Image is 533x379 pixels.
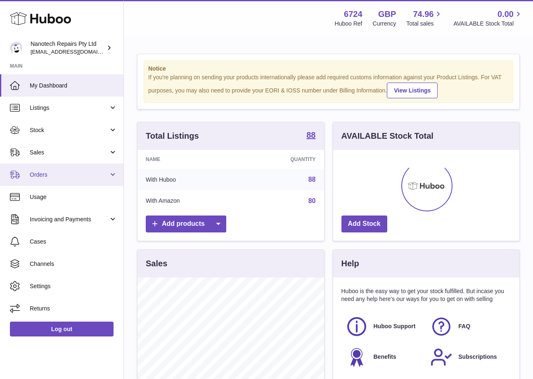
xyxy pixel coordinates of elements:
span: Benefits [374,353,396,361]
h3: AVAILABLE Stock Total [341,130,434,142]
span: Orders [30,171,109,179]
span: FAQ [458,322,470,330]
th: Name [137,150,239,169]
a: 74.96 Total sales [406,9,443,28]
a: View Listings [387,83,438,98]
span: Cases [30,238,117,246]
span: Total sales [406,20,443,28]
span: Subscriptions [458,353,497,361]
div: Currency [373,20,396,28]
strong: 88 [306,131,315,139]
span: Sales [30,149,109,156]
span: Settings [30,282,117,290]
a: 80 [308,197,316,204]
span: [EMAIL_ADDRESS][DOMAIN_NAME] [31,48,121,55]
h3: Total Listings [146,130,199,142]
img: info@nanotechrepairs.com [10,42,22,54]
span: 0.00 [497,9,514,20]
a: Subscriptions [430,346,507,368]
div: If you're planning on sending your products internationally please add required customs informati... [148,73,509,98]
span: Invoicing and Payments [30,216,109,223]
td: With Amazon [137,190,239,212]
a: Log out [10,322,114,336]
td: With Huboo [137,169,239,190]
a: FAQ [430,315,507,338]
div: Huboo Ref [335,20,362,28]
span: Huboo Support [374,322,416,330]
a: Add Stock [341,216,387,232]
span: Stock [30,126,109,134]
span: 74.96 [413,9,434,20]
a: 0.00 AVAILABLE Stock Total [453,9,523,28]
a: Add products [146,216,226,232]
div: Nanotech Repairs Pty Ltd [31,40,105,56]
strong: Notice [148,65,509,73]
span: Channels [30,260,117,268]
span: Listings [30,104,109,112]
p: Huboo is the easy way to get your stock fulfilled. But incase you need any help here's our ways f... [341,287,512,303]
h3: Sales [146,258,167,269]
th: Quantity [239,150,324,169]
span: AVAILABLE Stock Total [453,20,523,28]
span: Returns [30,305,117,313]
span: My Dashboard [30,82,117,90]
a: Benefits [346,346,422,368]
span: Usage [30,193,117,201]
a: 88 [306,131,315,141]
a: Huboo Support [346,315,422,338]
a: 88 [308,176,316,183]
h3: Help [341,258,359,269]
strong: GBP [378,9,396,20]
strong: 6724 [344,9,362,20]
